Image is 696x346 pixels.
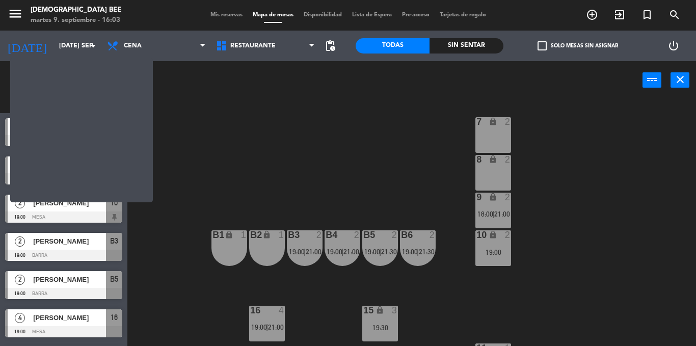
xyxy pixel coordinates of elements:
[20,92,33,104] i: filter_list
[668,9,681,21] i: search
[250,306,251,315] div: 16
[477,210,493,218] span: 18:00
[489,117,497,126] i: lock
[419,248,435,256] span: 21:30
[492,210,494,218] span: |
[8,6,23,21] i: menu
[586,9,598,21] i: add_circle_outline
[5,66,73,78] div: Esta vista
[299,12,347,18] span: Disponibilidad
[205,12,248,18] span: Mis reservas
[212,230,213,239] div: B1
[376,306,384,314] i: lock
[494,210,510,218] span: 21:00
[113,120,116,132] span: 9
[363,306,364,315] div: 15
[489,193,497,201] i: lock
[505,230,511,239] div: 2
[476,155,477,164] div: 8
[64,66,76,78] i: crop_square
[15,122,25,132] span: 2
[33,159,106,170] span: Fundacion Pachacutec
[354,230,360,239] div: 2
[279,230,285,239] div: 1
[15,160,25,170] span: 5
[262,230,271,239] i: lock
[279,306,285,315] div: 4
[643,72,661,88] button: power_input
[33,312,106,323] span: [PERSON_NAME]
[392,306,398,315] div: 3
[538,41,618,50] label: Solo mesas sin asignar
[33,198,106,208] span: [PERSON_NAME]
[266,323,268,331] span: |
[33,121,106,132] span: [PERSON_NAME]
[476,117,477,126] div: 7
[33,93,112,104] input: Filtrar por nombre...
[489,155,497,164] i: lock
[347,12,397,18] span: Lista de Espera
[667,40,680,52] i: power_settings_new
[31,5,121,15] div: [DEMOGRAPHIC_DATA] Bee
[111,311,118,324] span: 16
[397,12,435,18] span: Pre-acceso
[505,193,511,202] div: 2
[306,248,322,256] span: 21:00
[435,12,491,18] span: Tarjetas de regalo
[505,155,511,164] div: 2
[251,323,267,331] span: 19:00
[363,230,364,239] div: B5
[417,248,419,256] span: |
[489,230,497,239] i: lock
[356,38,430,54] div: Todas
[379,248,381,256] span: |
[230,42,276,49] span: Restaurante
[116,67,124,78] span: 41
[225,230,233,239] i: lock
[475,249,511,256] div: 19:00
[381,248,397,256] span: 21:30
[82,67,90,78] span: 16
[674,73,686,86] i: close
[392,230,398,239] div: 2
[248,12,299,18] span: Mapa de mesas
[31,15,121,25] div: martes 9. septiembre - 16:03
[15,198,25,208] span: 2
[33,236,106,247] span: [PERSON_NAME]
[8,6,23,25] button: menu
[304,248,306,256] span: |
[646,73,658,86] i: power_input
[15,313,25,323] span: 4
[364,248,380,256] span: 19:00
[124,42,142,49] span: Cena
[241,230,247,239] div: 1
[362,324,398,331] div: 19:30
[476,193,477,202] div: 9
[268,323,284,331] span: 21:00
[33,274,106,285] span: [PERSON_NAME]
[324,40,336,52] span: pending_actions
[250,230,251,239] div: B2
[110,273,118,285] span: B5
[15,236,25,247] span: 2
[316,230,323,239] div: 2
[538,41,547,50] span: check_box_outline_blank
[505,117,511,126] div: 2
[341,248,343,256] span: |
[402,248,418,256] span: 19:00
[110,235,118,247] span: B3
[613,9,626,21] i: exit_to_app
[476,230,477,239] div: 10
[289,248,305,256] span: 19:00
[641,9,653,21] i: turned_in_not
[343,248,359,256] span: 21:00
[87,40,99,52] i: arrow_drop_down
[98,66,111,78] i: restaurant
[401,230,401,239] div: B6
[108,158,121,171] span: 14-1
[671,72,689,88] button: close
[430,230,436,239] div: 2
[111,197,118,209] span: 10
